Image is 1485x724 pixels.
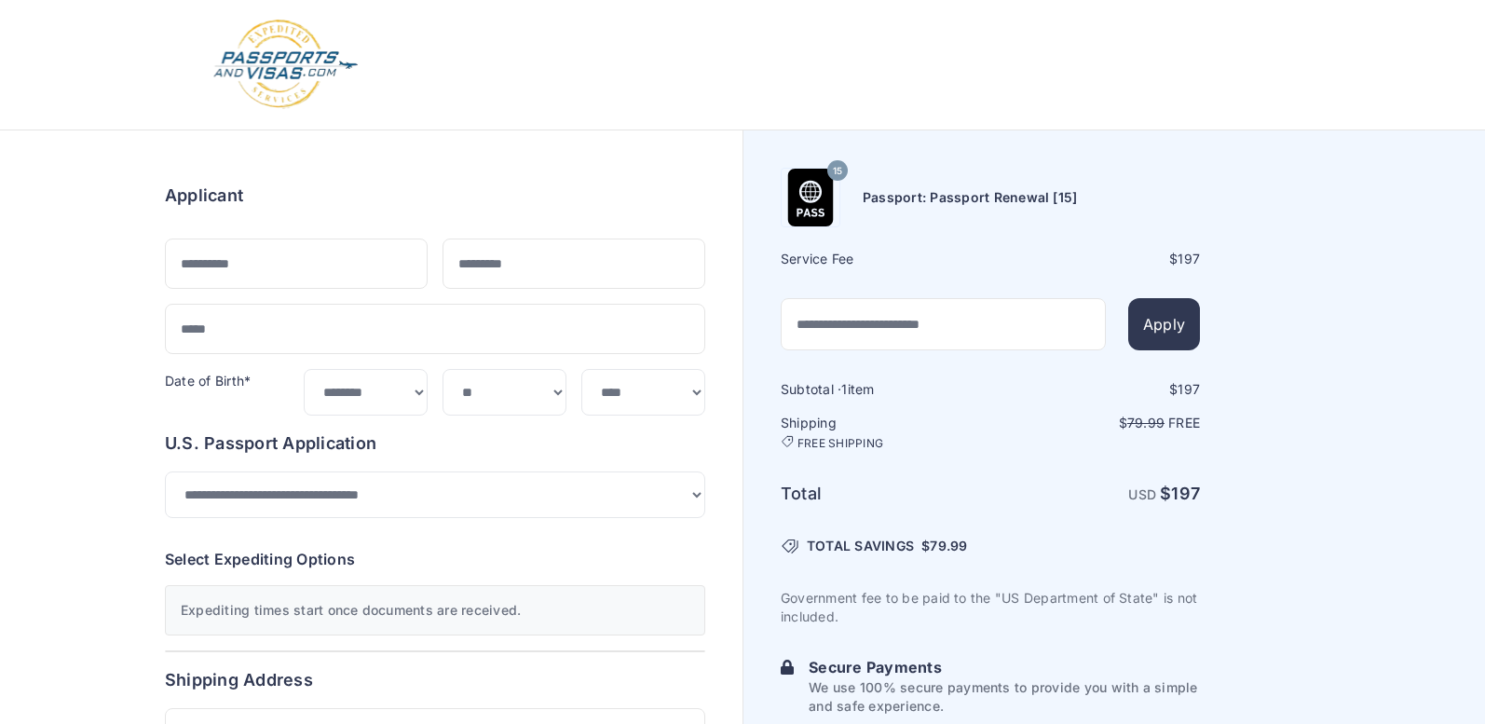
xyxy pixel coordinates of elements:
span: 197 [1178,251,1200,266]
strong: $ [1160,484,1200,503]
span: $ [921,537,967,555]
span: 197 [1171,484,1200,503]
img: Logo [211,19,360,111]
p: Government fee to be paid to the "US Department of State" is not included. [781,589,1200,626]
button: Apply [1128,298,1200,350]
div: $ [992,380,1200,399]
span: 1 [841,381,847,397]
h6: Subtotal · item [781,380,988,399]
span: 79.99 [1127,415,1165,430]
h6: Service Fee [781,250,988,268]
img: Product Name [782,169,839,226]
div: Expediting times start once documents are received. [165,585,705,635]
label: Date of Birth* [165,373,251,389]
span: 197 [1178,381,1200,397]
div: $ [992,250,1200,268]
span: FREE SHIPPING [797,436,883,451]
span: Free [1168,415,1200,430]
span: 79.99 [930,538,967,553]
span: 15 [833,159,842,184]
h6: Passport: Passport Renewal [15] [863,188,1077,207]
h6: Shipping Address [165,667,705,693]
span: TOTAL SAVINGS [807,537,914,555]
h6: U.S. Passport Application [165,430,705,457]
h6: Total [781,481,988,507]
h6: Select Expediting Options [165,548,705,570]
h6: Secure Payments [809,656,1200,678]
h6: Applicant [165,183,243,209]
p: We use 100% secure payments to provide you with a simple and safe experience. [809,678,1200,716]
h6: Shipping [781,414,988,451]
p: $ [992,414,1200,432]
span: USD [1128,486,1156,502]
